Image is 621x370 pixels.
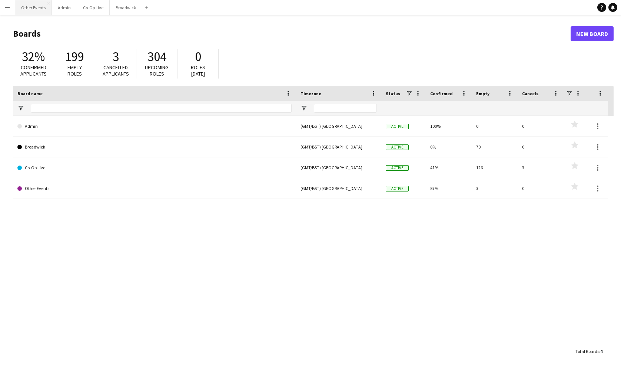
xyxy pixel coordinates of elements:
[600,349,602,354] span: 4
[518,178,564,199] div: 0
[77,0,110,15] button: Co-Op Live
[472,178,518,199] div: 3
[518,157,564,178] div: 3
[17,178,292,199] a: Other Events
[191,64,205,77] span: Roles [DATE]
[195,49,201,65] span: 0
[571,26,614,41] a: New Board
[20,64,47,77] span: Confirmed applicants
[22,49,45,65] span: 32%
[113,49,119,65] span: 3
[15,0,52,15] button: Other Events
[472,116,518,136] div: 0
[17,116,292,137] a: Admin
[426,157,472,178] div: 41%
[31,104,292,113] input: Board name Filter Input
[300,105,307,111] button: Open Filter Menu
[426,137,472,157] div: 0%
[13,28,571,39] h1: Boards
[518,137,564,157] div: 0
[430,91,453,96] span: Confirmed
[17,157,292,178] a: Co-Op Live
[147,49,166,65] span: 304
[386,91,400,96] span: Status
[67,64,82,77] span: Empty roles
[386,144,409,150] span: Active
[386,124,409,129] span: Active
[518,116,564,136] div: 0
[17,105,24,111] button: Open Filter Menu
[65,49,84,65] span: 199
[52,0,77,15] button: Admin
[426,116,472,136] div: 100%
[110,0,142,15] button: Broadwick
[476,91,489,96] span: Empty
[296,116,381,136] div: (GMT/BST) [GEOGRAPHIC_DATA]
[17,91,43,96] span: Board name
[472,137,518,157] div: 70
[296,137,381,157] div: (GMT/BST) [GEOGRAPHIC_DATA]
[522,91,538,96] span: Cancels
[145,64,169,77] span: Upcoming roles
[472,157,518,178] div: 126
[296,157,381,178] div: (GMT/BST) [GEOGRAPHIC_DATA]
[575,349,599,354] span: Total Boards
[386,186,409,191] span: Active
[575,344,602,359] div: :
[17,137,292,157] a: Broadwick
[103,64,129,77] span: Cancelled applicants
[386,165,409,171] span: Active
[300,91,321,96] span: Timezone
[296,178,381,199] div: (GMT/BST) [GEOGRAPHIC_DATA]
[426,178,472,199] div: 57%
[314,104,377,113] input: Timezone Filter Input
